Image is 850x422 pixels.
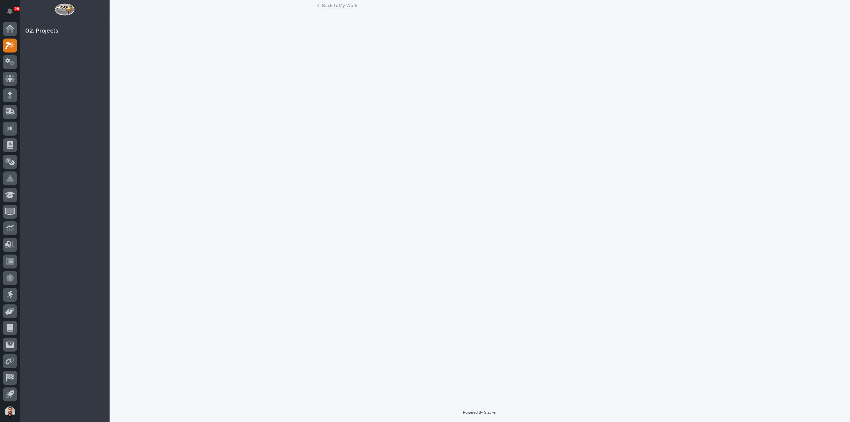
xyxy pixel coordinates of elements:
[463,410,496,414] a: Powered By Stacker
[3,405,17,419] button: users-avatar
[55,3,74,16] img: Workspace Logo
[3,4,17,18] button: Notifications
[15,6,19,11] p: 95
[322,1,357,9] a: Back toMy Work
[25,28,58,35] div: 02. Projects
[8,8,17,19] div: Notifications95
